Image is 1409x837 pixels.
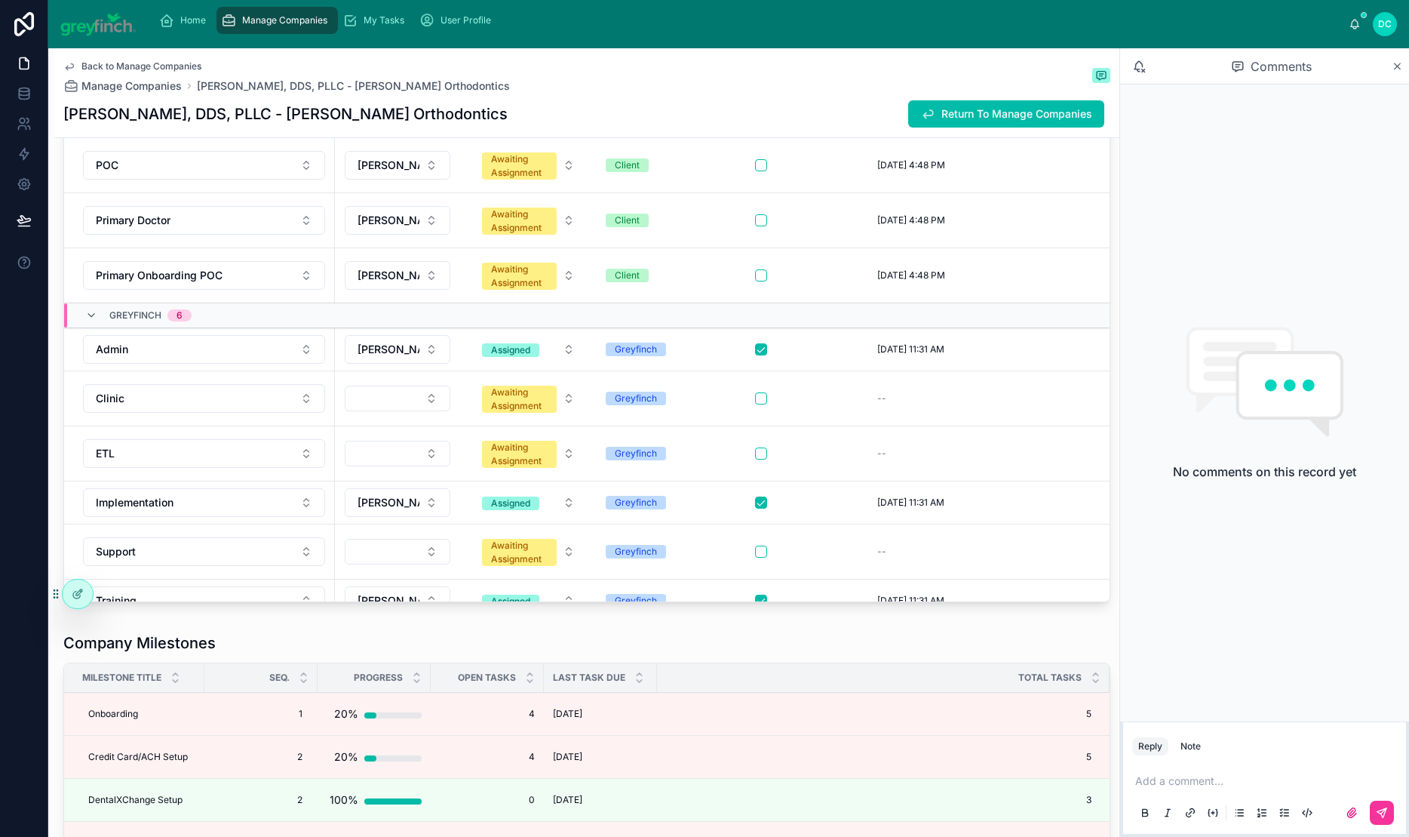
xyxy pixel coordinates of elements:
span: DC [1378,18,1392,30]
a: My Tasks [338,7,415,34]
button: Select Button [345,151,450,180]
span: Open Tasks [458,672,516,684]
div: Greyfinch [615,545,657,559]
div: Assigned [491,595,530,608]
div: Client [615,214,640,227]
div: Greyfinch [615,594,657,608]
span: Manage Companies [242,14,327,26]
a: Manage Companies [216,7,338,34]
span: Credit Card/ACH Setup [88,751,188,763]
span: Total Tasks [1018,672,1082,684]
span: 2 [219,751,302,763]
button: Select Button [83,261,325,290]
button: Select Button [83,537,325,566]
span: [PERSON_NAME]([PERSON_NAME]) [PERSON_NAME] [358,158,419,173]
span: Clinic [96,391,124,406]
span: -- [877,448,886,460]
h1: [PERSON_NAME], DDS, PLLC - [PERSON_NAME] Orthodontics [63,103,508,125]
span: User Profile [441,14,491,26]
div: scrollable content [149,4,1349,37]
span: Back to Manage Companies [81,60,201,72]
span: Primary Onboarding POC [96,268,223,283]
span: POC [96,158,118,173]
span: Implementation [96,495,173,510]
button: Select Button [470,255,587,296]
span: [PERSON_NAME] [358,342,419,357]
div: Greyfinch [615,496,657,509]
span: [DATE] [553,708,582,720]
button: Select Button [470,336,587,363]
span: [DATE] 4:48 PM [877,214,945,226]
button: Select Button [345,539,450,565]
button: Return To Manage Companies [908,100,1104,128]
a: User Profile [415,7,502,34]
button: Select Button [345,488,450,517]
span: Home [180,14,206,26]
a: Manage Companies [63,78,182,94]
div: Note [1180,740,1201,752]
span: DentalXChange Setup [88,794,183,806]
span: [DATE] 11:31 AM [877,497,944,509]
button: Select Button [83,151,325,180]
span: My Tasks [364,14,404,26]
span: 5 [657,708,1091,720]
button: Select Button [83,384,325,413]
div: Awaiting Assignment [491,386,548,413]
button: Select Button [345,386,450,411]
button: Reply [1132,737,1168,755]
span: 1 [219,708,302,720]
span: Admin [96,342,128,357]
button: Select Button [83,488,325,517]
button: Select Button [470,587,587,614]
span: ETL [96,446,115,461]
span: Progress [354,672,403,684]
button: Select Button [470,145,587,186]
button: Select Button [470,489,587,516]
button: Select Button [345,206,450,235]
span: Support [96,544,136,559]
button: Select Button [470,531,587,572]
span: Return To Manage Companies [941,106,1092,122]
span: Primary Doctor [96,213,170,228]
span: 3 [657,794,1091,806]
span: 4 [440,751,535,763]
div: 100% [330,785,358,815]
div: Awaiting Assignment [491,441,548,468]
span: [DATE] 4:48 PM [877,159,945,171]
a: Home [155,7,216,34]
div: Client [615,269,640,282]
span: Onboarding [88,708,138,720]
div: Awaiting Assignment [491,152,548,180]
span: 4 [440,708,535,720]
div: Assigned [491,343,530,357]
div: Greyfinch [615,392,657,405]
button: Select Button [345,586,450,615]
div: Client [615,158,640,172]
span: Milestone Title [82,672,161,684]
a: [PERSON_NAME], DDS, PLLC - [PERSON_NAME] Orthodontics [197,78,510,94]
span: [PERSON_NAME]([PERSON_NAME]) [PERSON_NAME] [358,268,419,283]
button: Select Button [470,200,587,241]
div: Awaiting Assignment [491,208,548,235]
span: [PERSON_NAME] [358,593,419,608]
button: Select Button [83,439,325,468]
div: Awaiting Assignment [491,263,548,290]
button: Select Button [83,335,325,364]
button: Select Button [345,335,450,364]
button: Select Button [83,586,325,615]
img: App logo [60,12,137,36]
div: 20% [334,699,358,729]
div: 20% [334,742,358,772]
span: 5 [657,751,1091,763]
span: [DATE] [553,751,582,763]
div: Greyfinch [615,447,657,460]
span: Training [96,593,137,608]
span: [PERSON_NAME] [358,495,419,510]
div: Greyfinch [615,343,657,356]
span: [DATE] 4:48 PM [877,269,945,282]
span: -- [877,546,886,558]
h1: Company Milestones [63,632,216,654]
span: Last Task Due [553,672,625,684]
button: Select Button [83,206,325,235]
